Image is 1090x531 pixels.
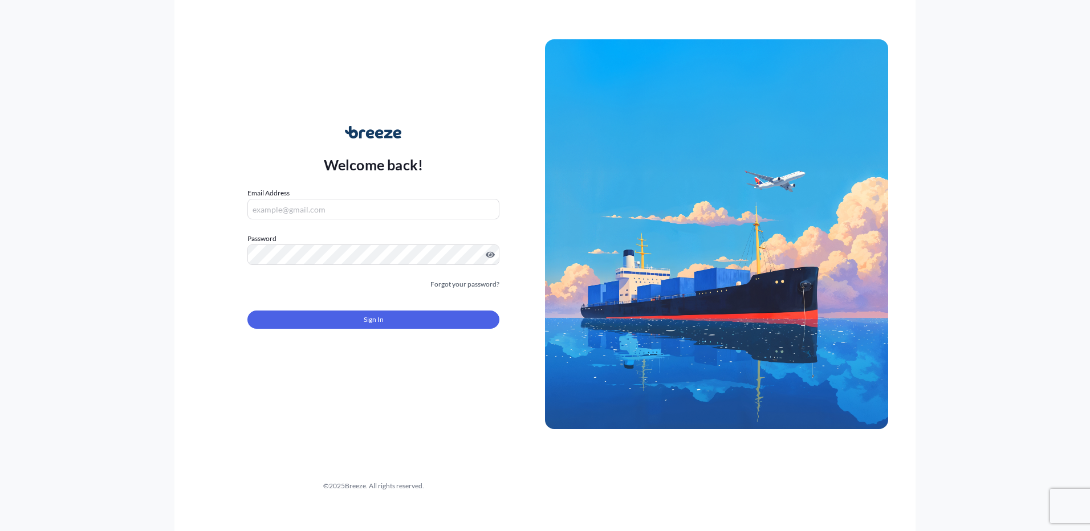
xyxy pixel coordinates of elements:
[545,39,888,429] img: Ship illustration
[364,314,384,325] span: Sign In
[486,250,495,259] button: Show password
[247,311,499,329] button: Sign In
[324,156,424,174] p: Welcome back!
[202,480,545,492] div: © 2025 Breeze. All rights reserved.
[247,199,499,219] input: example@gmail.com
[247,233,499,244] label: Password
[247,187,290,199] label: Email Address
[430,279,499,290] a: Forgot your password?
